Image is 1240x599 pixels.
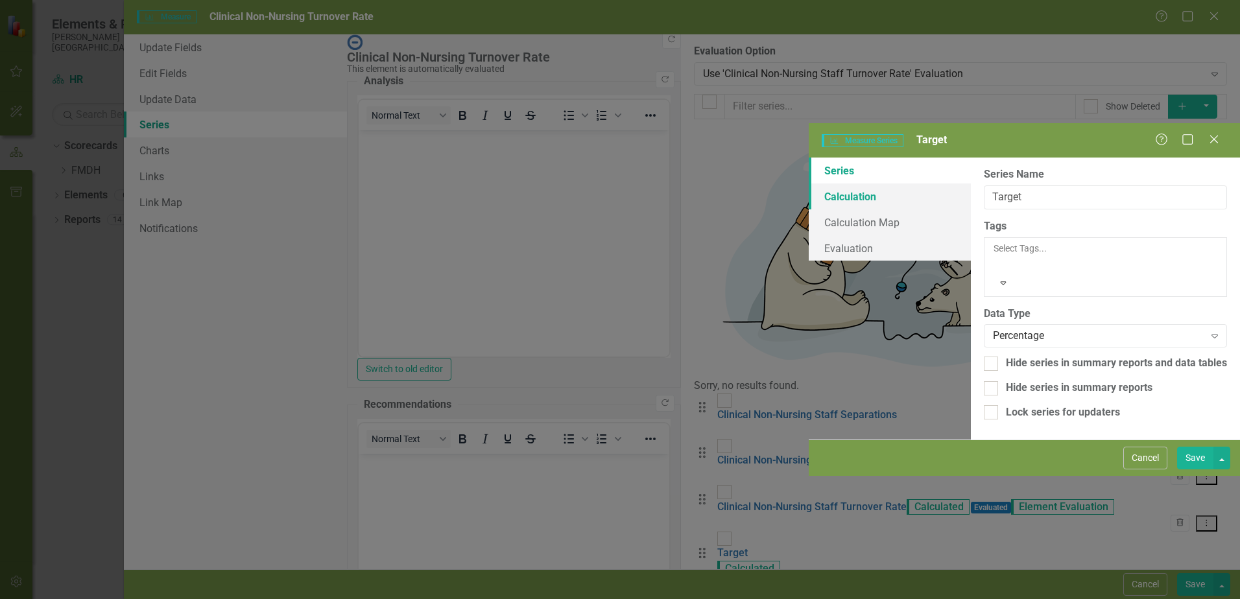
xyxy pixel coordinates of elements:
[984,167,1227,182] label: Series Name
[822,134,903,147] span: Measure Series
[916,134,947,146] span: Target
[984,185,1227,209] input: Series Name
[809,183,971,209] a: Calculation
[984,307,1227,322] label: Data Type
[1006,356,1227,371] div: Hide series in summary reports and data tables
[993,329,1204,344] div: Percentage
[1006,381,1152,395] div: Hide series in summary reports
[809,158,971,183] a: Series
[1123,447,1167,469] button: Cancel
[984,219,1227,234] label: Tags
[994,242,1217,255] div: Select Tags...
[1006,405,1120,420] div: Lock series for updaters
[1177,447,1213,469] button: Save
[809,235,971,261] a: Evaluation
[809,209,971,235] a: Calculation Map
